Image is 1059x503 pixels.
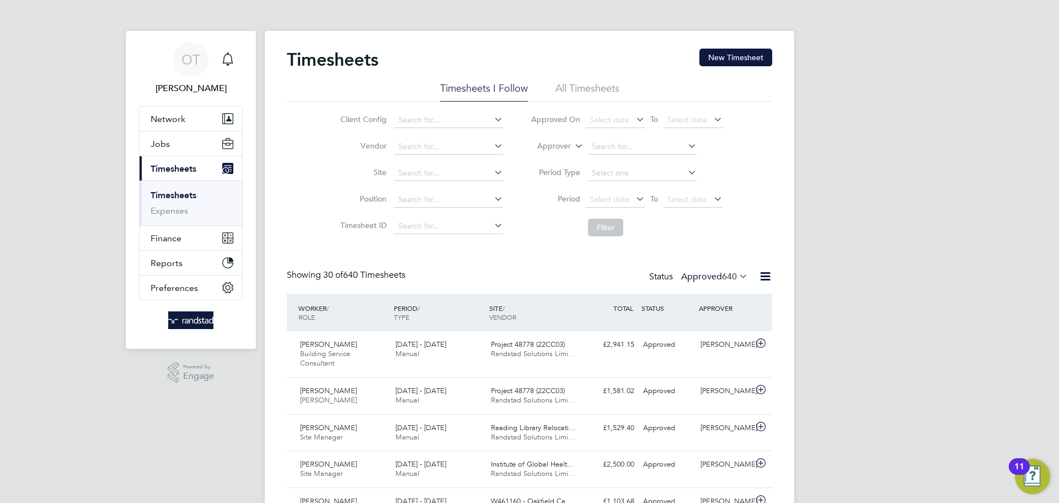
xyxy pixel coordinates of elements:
h2: Timesheets [287,49,378,71]
span: To [647,112,661,126]
label: Vendor [337,141,387,151]
li: All Timesheets [555,82,619,102]
span: TYPE [394,313,409,321]
div: SITE [486,298,582,327]
span: Project 48778 (22CC03) [491,340,565,349]
span: Finance [151,233,181,243]
span: Reports [151,258,183,268]
span: Randstad Solutions Limi… [491,432,575,442]
span: [PERSON_NAME] [300,386,357,395]
input: Search for... [588,139,697,155]
div: PERIOD [391,298,486,327]
div: £2,941.15 [581,336,639,354]
div: 11 [1014,467,1024,481]
div: Approved [639,382,696,400]
div: [PERSON_NAME] [696,456,753,474]
span: 640 Timesheets [323,269,405,280]
span: 640 [722,271,737,282]
span: 30 of [323,269,343,280]
span: Randstad Solutions Limi… [491,395,575,405]
button: Finance [140,226,242,250]
span: Select date [590,194,629,204]
label: Period Type [531,167,580,177]
span: TOTAL [613,304,633,313]
div: APPROVER [696,298,753,318]
span: Project 48778 (22CC03) [491,386,565,395]
span: / [327,304,329,313]
div: £1,529.40 [581,419,639,437]
span: [DATE] - [DATE] [395,423,446,432]
span: Timesheets [151,163,196,174]
div: £1,581.02 [581,382,639,400]
button: Network [140,107,242,131]
span: ROLE [298,313,315,321]
span: OT [181,52,200,67]
div: £2,500.00 [581,456,639,474]
span: [PERSON_NAME] [300,423,357,432]
input: Search for... [394,166,503,181]
nav: Main navigation [126,31,256,349]
button: Reports [140,251,242,275]
span: Manual [395,395,419,405]
div: Timesheets [140,181,242,225]
div: [PERSON_NAME] [696,382,753,400]
span: [DATE] - [DATE] [395,340,446,349]
label: Approved On [531,114,580,124]
span: Site Manager [300,469,343,478]
span: Select date [590,115,629,125]
span: Building Service Consultant [300,349,350,368]
button: New Timesheet [699,49,772,66]
span: Oliver Taylor [139,82,243,95]
span: Manual [395,432,419,442]
button: Filter [588,219,623,236]
span: To [647,192,661,206]
span: Randstad Solutions Limi… [491,469,575,478]
span: Site Manager [300,432,343,442]
span: [DATE] - [DATE] [395,386,446,395]
div: [PERSON_NAME] [696,419,753,437]
span: Reading Library Relocati… [491,423,576,432]
span: Jobs [151,139,170,149]
span: Manual [395,469,419,478]
label: Approver [521,141,571,152]
a: Powered byEngage [168,362,215,383]
span: VENDOR [489,313,516,321]
label: Site [337,167,387,177]
span: / [502,304,505,313]
span: Network [151,114,185,124]
button: Jobs [140,131,242,156]
span: Select date [667,194,707,204]
a: Timesheets [151,190,196,200]
span: / [418,304,420,313]
input: Select one [588,166,697,181]
div: Status [649,269,750,285]
a: OT[PERSON_NAME] [139,42,243,95]
button: Open Resource Center, 11 new notifications [1015,459,1050,494]
span: Powered by [183,362,214,372]
div: Showing [287,269,408,281]
input: Search for... [394,192,503,208]
input: Search for... [394,219,503,234]
li: Timesheets I Follow [440,82,528,102]
span: [PERSON_NAME] [300,459,357,469]
input: Search for... [394,139,503,155]
span: Randstad Solutions Limi… [491,349,575,358]
input: Search for... [394,113,503,128]
div: [PERSON_NAME] [696,336,753,354]
span: Select date [667,115,707,125]
label: Client Config [337,114,387,124]
div: Approved [639,336,696,354]
button: Preferences [140,276,242,300]
span: Engage [183,372,214,381]
span: [DATE] - [DATE] [395,459,446,469]
div: Approved [639,419,696,437]
span: [PERSON_NAME] [300,395,357,405]
div: STATUS [639,298,696,318]
span: [PERSON_NAME] [300,340,357,349]
span: Preferences [151,283,198,293]
a: Go to home page [139,311,243,329]
div: WORKER [296,298,391,327]
img: randstad-logo-retina.png [168,311,214,329]
div: Approved [639,456,696,474]
span: Manual [395,349,419,358]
